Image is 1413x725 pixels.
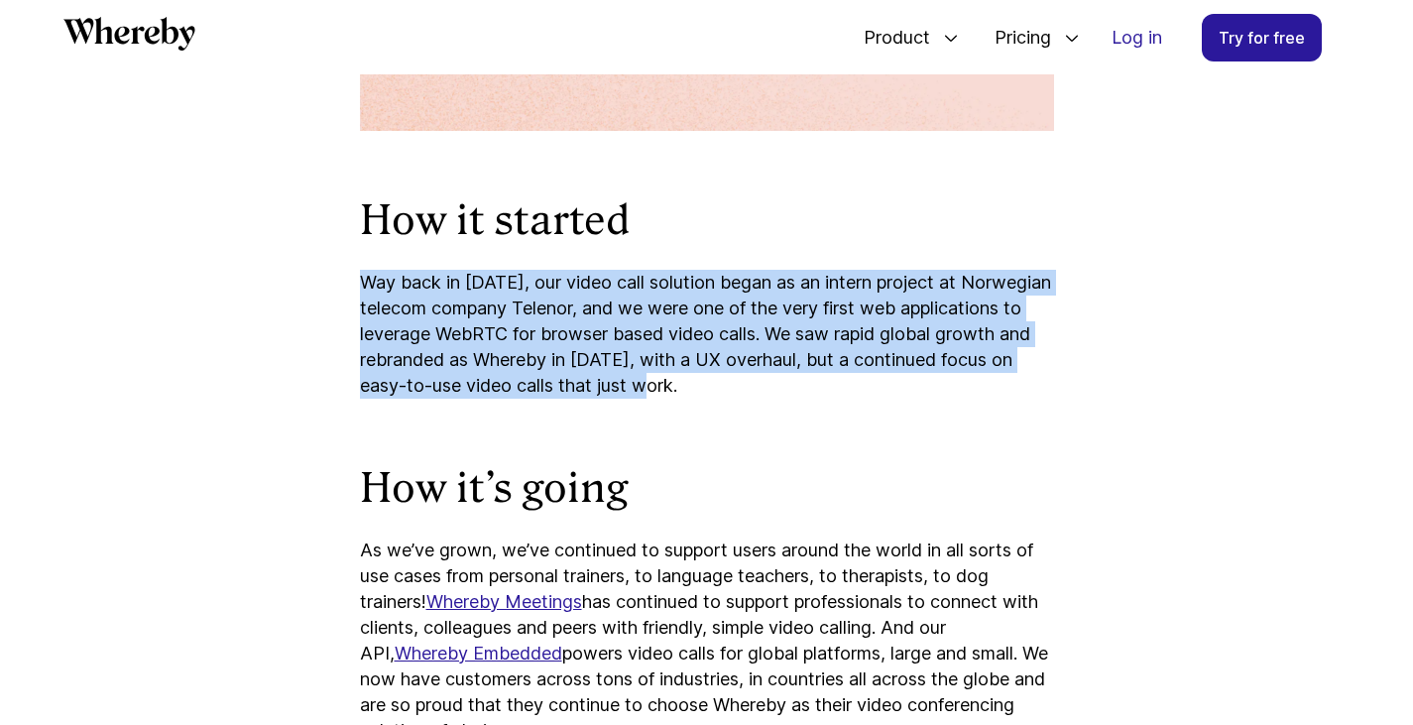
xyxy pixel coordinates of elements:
svg: Whereby [63,17,195,51]
span: Pricing [975,5,1056,70]
a: Whereby [63,17,195,58]
a: Try for free [1202,14,1322,61]
h2: How it’s going [360,462,1054,514]
span: Product [844,5,935,70]
a: Whereby Meetings [426,591,582,612]
a: Log in [1096,15,1178,60]
p: Way back in [DATE], our video call solution began as an intern project at Norwegian telecom compa... [360,270,1054,399]
a: Whereby Embedded [395,643,562,664]
h2: How it started [360,194,1054,246]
